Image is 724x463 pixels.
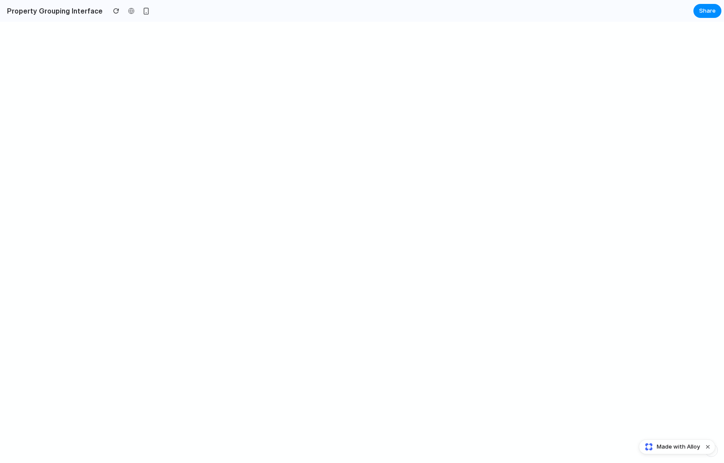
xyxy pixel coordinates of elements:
button: Share [693,4,721,18]
span: Made with Alloy [657,442,700,451]
h2: Property Grouping Interface [3,6,103,16]
button: Dismiss watermark [703,442,713,452]
a: Made with Alloy [639,442,701,451]
span: Share [699,7,716,15]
